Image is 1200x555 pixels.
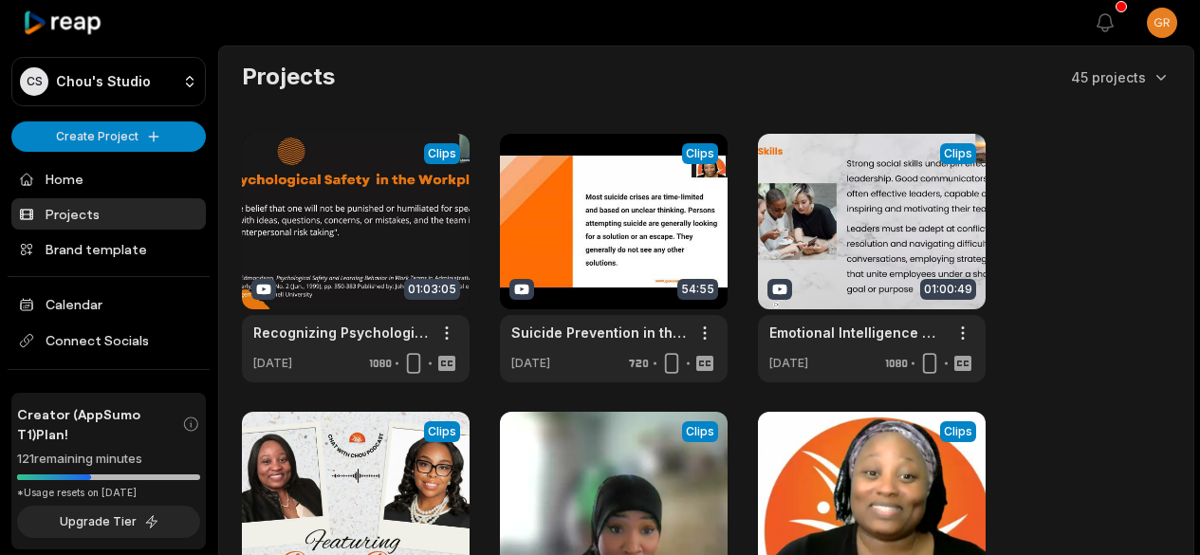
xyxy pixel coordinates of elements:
[17,450,200,469] div: 121 remaining minutes
[11,324,206,358] span: Connect Socials
[11,163,206,194] a: Home
[17,506,200,538] button: Upgrade Tier
[11,121,206,152] button: Create Project
[242,62,335,92] h2: Projects
[17,486,200,500] div: *Usage resets on [DATE]
[1071,67,1171,87] button: 45 projects
[511,323,686,342] a: Suicide Prevention in the Workplace
[17,404,182,444] span: Creator (AppSumo T1) Plan!
[56,73,151,90] p: Chou's Studio
[11,233,206,265] a: Brand template
[20,67,48,96] div: CS
[11,198,206,230] a: Projects
[769,323,944,342] a: Emotional Intelligence workshop - [DATE]
[253,323,428,342] a: Recognizing Psychological Safety Hazards - 1
[11,288,206,320] a: Calendar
